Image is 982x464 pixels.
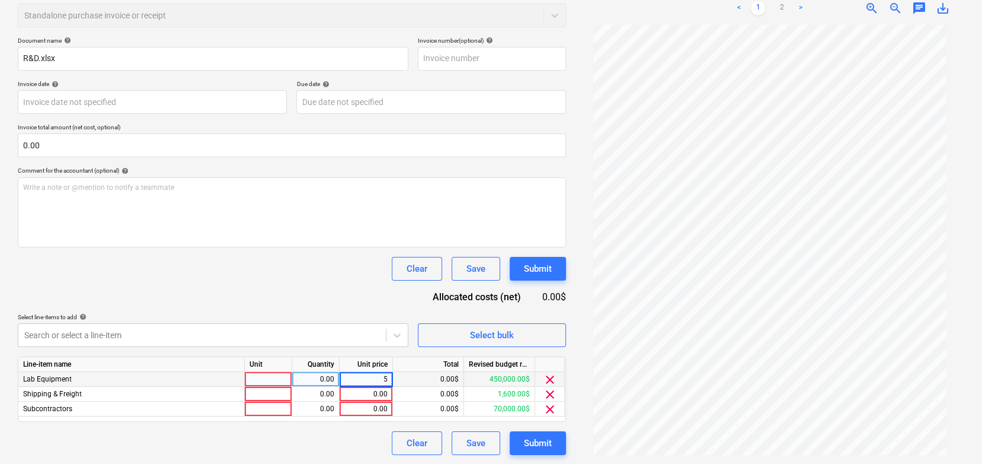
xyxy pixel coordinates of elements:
div: 0.00$ [393,402,464,417]
div: 70,000.00$ [464,402,535,417]
div: 0.00 [344,402,388,417]
div: Invoice date [18,80,287,88]
div: 0.00 [297,402,334,417]
div: 0.00$ [393,372,464,387]
div: Unit price [340,357,393,372]
a: Page 2 [775,1,789,15]
div: 0.00$ [540,290,566,304]
span: save_alt [936,1,950,15]
div: 0.00 [297,387,334,402]
div: 0.00 [344,387,388,402]
div: 0.00$ [393,387,464,402]
div: Document name [18,37,408,45]
span: Lab Equipment [23,375,72,383]
div: Revised budget remaining [464,357,535,372]
span: help [319,81,329,88]
span: zoom_in [865,1,879,15]
a: Next page [794,1,808,15]
iframe: Chat Widget [923,407,982,464]
div: Save [466,436,485,451]
span: Shipping & Freight [23,390,82,398]
div: Quantity [292,357,340,372]
span: clear [543,387,557,402]
span: help [62,37,71,44]
div: Select bulk [470,328,514,343]
div: Line-item name [18,357,245,372]
button: Save [452,257,500,281]
div: Comment for the accountant (optional) [18,167,566,174]
div: Allocated costs (net) [412,290,540,304]
div: Invoice number (optional) [418,37,566,45]
div: Clear [407,436,427,451]
span: help [484,37,493,44]
input: Document name [18,47,408,71]
div: Submit [524,436,552,451]
div: 1,600.00$ [464,387,535,402]
div: Due date [296,80,565,88]
div: Select line-items to add [18,313,408,321]
div: Clear [407,261,427,277]
span: Subcontractors [23,405,72,413]
span: help [119,167,129,174]
button: Submit [510,431,566,455]
button: Save [452,431,500,455]
div: Total [393,357,464,372]
input: Invoice date not specified [18,90,287,114]
span: zoom_out [888,1,903,15]
button: Clear [392,257,442,281]
div: Unit [245,357,292,372]
div: 0.00 [297,372,334,387]
div: Save [466,261,485,277]
button: Clear [392,431,442,455]
div: Submit [524,261,552,277]
span: help [77,313,87,320]
button: Select bulk [418,323,566,347]
a: Page 1 is your current page [751,1,765,15]
span: clear [543,402,557,417]
span: chat [912,1,926,15]
button: Submit [510,257,566,281]
span: help [49,81,59,88]
input: Due date not specified [296,90,565,114]
input: Invoice number [418,47,566,71]
a: Previous page [732,1,746,15]
span: clear [543,373,557,387]
div: 450,000.00$ [464,372,535,387]
p: Invoice total amount (net cost, optional) [18,123,566,134]
input: Invoice total amount (net cost, optional) [18,134,566,157]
